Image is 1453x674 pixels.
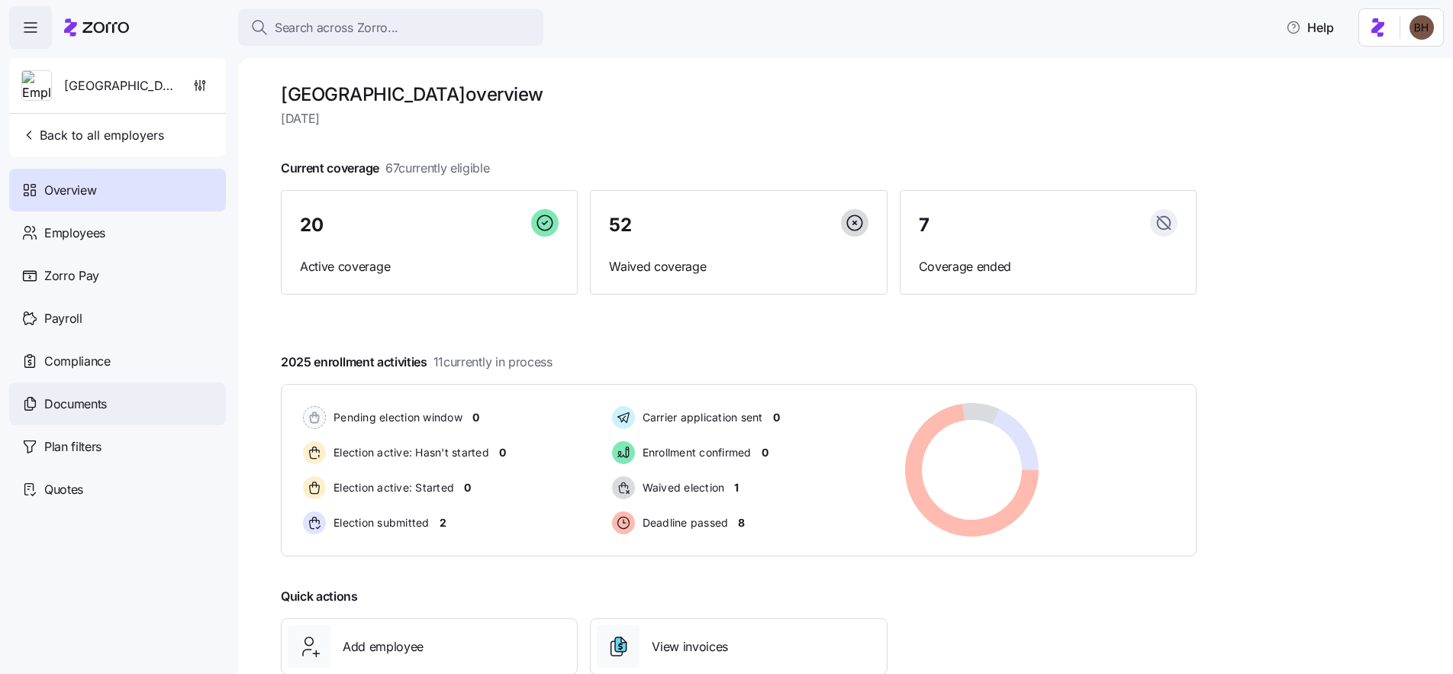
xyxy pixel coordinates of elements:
a: Quotes [9,468,226,511]
span: Active coverage [300,257,559,276]
span: Quotes [44,480,83,499]
span: Plan filters [44,437,101,456]
span: Election active: Started [329,480,454,495]
a: Zorro Pay [9,254,226,297]
span: 0 [499,445,506,460]
span: Search across Zorro... [275,18,398,37]
button: Search across Zorro... [238,9,543,46]
span: Carrier application sent [638,410,763,425]
span: Election submitted [329,515,430,530]
span: Quick actions [281,587,358,606]
span: 0 [762,445,768,460]
span: Payroll [44,309,82,328]
span: 20 [300,216,323,234]
span: 7 [919,216,929,234]
a: Compliance [9,340,226,382]
span: 52 [609,216,631,234]
span: Back to all employers [21,126,164,144]
span: Compliance [44,352,111,371]
h1: [GEOGRAPHIC_DATA] overview [281,82,1197,106]
span: 2025 enrollment activities [281,353,553,372]
span: 0 [464,480,471,495]
span: Help [1286,18,1334,37]
span: Waived coverage [609,257,868,276]
span: Waived election [638,480,725,495]
span: [DATE] [281,109,1197,128]
img: Employer logo [22,71,51,102]
button: Back to all employers [15,120,170,150]
img: c3c218ad70e66eeb89914ccc98a2927c [1410,15,1434,40]
span: 67 currently eligible [385,159,490,178]
span: Enrollment confirmed [638,445,752,460]
span: Employees [44,224,105,243]
span: Overview [44,181,96,200]
span: 0 [472,410,479,425]
span: Pending election window [329,410,462,425]
span: Coverage ended [919,257,1178,276]
a: Documents [9,382,226,425]
span: Election active: Hasn't started [329,445,489,460]
span: [GEOGRAPHIC_DATA] [64,76,174,95]
span: 8 [738,515,745,530]
a: Employees [9,211,226,254]
button: Help [1274,12,1346,43]
a: Overview [9,169,226,211]
span: Zorro Pay [44,266,99,285]
span: Deadline passed [638,515,729,530]
span: 1 [734,480,739,495]
span: Add employee [343,637,424,656]
span: 2 [440,515,446,530]
a: Plan filters [9,425,226,468]
span: Documents [44,395,107,414]
span: 11 currently in process [433,353,553,372]
a: Payroll [9,297,226,340]
span: 0 [773,410,780,425]
span: Current coverage [281,159,490,178]
span: View invoices [652,637,728,656]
